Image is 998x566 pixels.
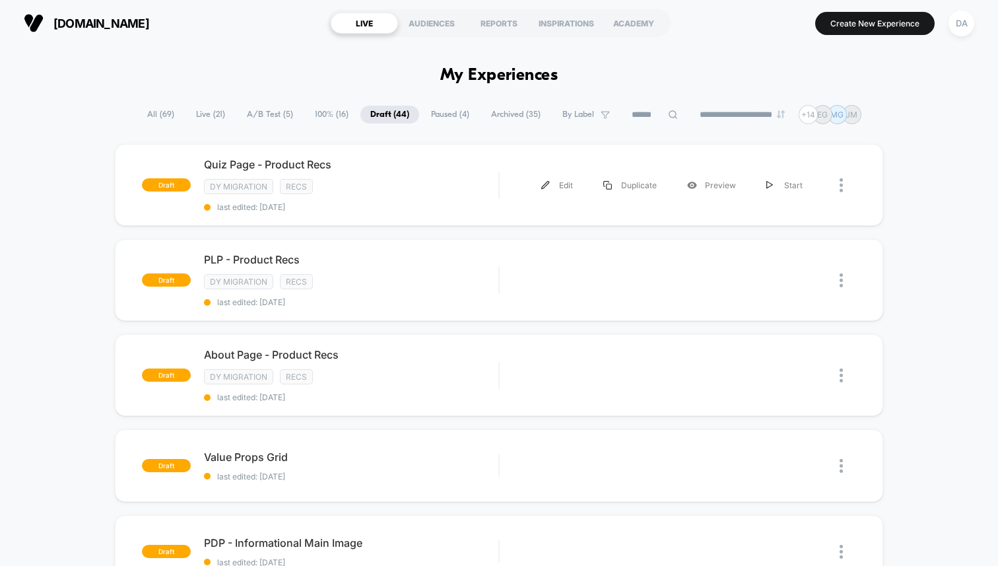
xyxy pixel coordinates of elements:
[280,179,313,194] span: Recs
[204,348,498,361] span: About Page - Product Recs
[440,66,558,85] h1: My Experiences
[588,170,672,200] div: Duplicate
[204,450,498,464] span: Value Props Grid
[204,369,273,384] span: DY Migration
[204,179,273,194] span: DY Migration
[751,170,818,200] div: Start
[142,369,191,382] span: draft
[204,274,273,289] span: DY Migration
[600,13,667,34] div: ACADEMY
[20,13,153,34] button: [DOMAIN_NAME]
[840,178,843,192] img: close
[945,10,978,37] button: DA
[817,110,828,120] p: EG
[481,106,550,124] span: Archived ( 35 )
[465,13,533,34] div: REPORTS
[280,274,313,289] span: Recs
[142,545,191,558] span: draft
[830,110,844,120] p: MG
[840,369,843,382] img: close
[562,110,594,120] span: By Label
[840,545,843,559] img: close
[280,369,313,384] span: Recs
[948,11,974,36] div: DA
[186,106,235,124] span: Live ( 21 )
[142,459,191,472] span: draft
[331,13,398,34] div: LIVE
[421,106,479,124] span: Paused ( 4 )
[766,181,773,190] img: menu
[142,178,191,192] span: draft
[204,253,498,266] span: PLP - Product Recs
[526,170,588,200] div: Edit
[360,106,419,124] span: Draft ( 44 )
[137,106,184,124] span: All ( 69 )
[204,297,498,307] span: last edited: [DATE]
[204,202,498,212] span: last edited: [DATE]
[204,536,498,549] span: PDP - Informational Main Image
[672,170,751,200] div: Preview
[603,181,612,190] img: menu
[204,158,498,171] span: Quiz Page - Product Recs
[799,105,818,124] div: + 14
[398,13,465,34] div: AUDIENCES
[305,106,358,124] span: 100% ( 16 )
[142,273,191,287] span: draft
[846,110,857,120] p: JM
[237,106,303,124] span: A/B Test ( 5 )
[815,12,935,35] button: Create New Experience
[533,13,600,34] div: INSPIRATIONS
[204,472,498,481] span: last edited: [DATE]
[204,392,498,402] span: last edited: [DATE]
[541,181,550,190] img: menu
[840,459,843,473] img: close
[24,13,44,33] img: Visually logo
[840,273,843,287] img: close
[777,110,785,118] img: end
[53,17,149,30] span: [DOMAIN_NAME]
